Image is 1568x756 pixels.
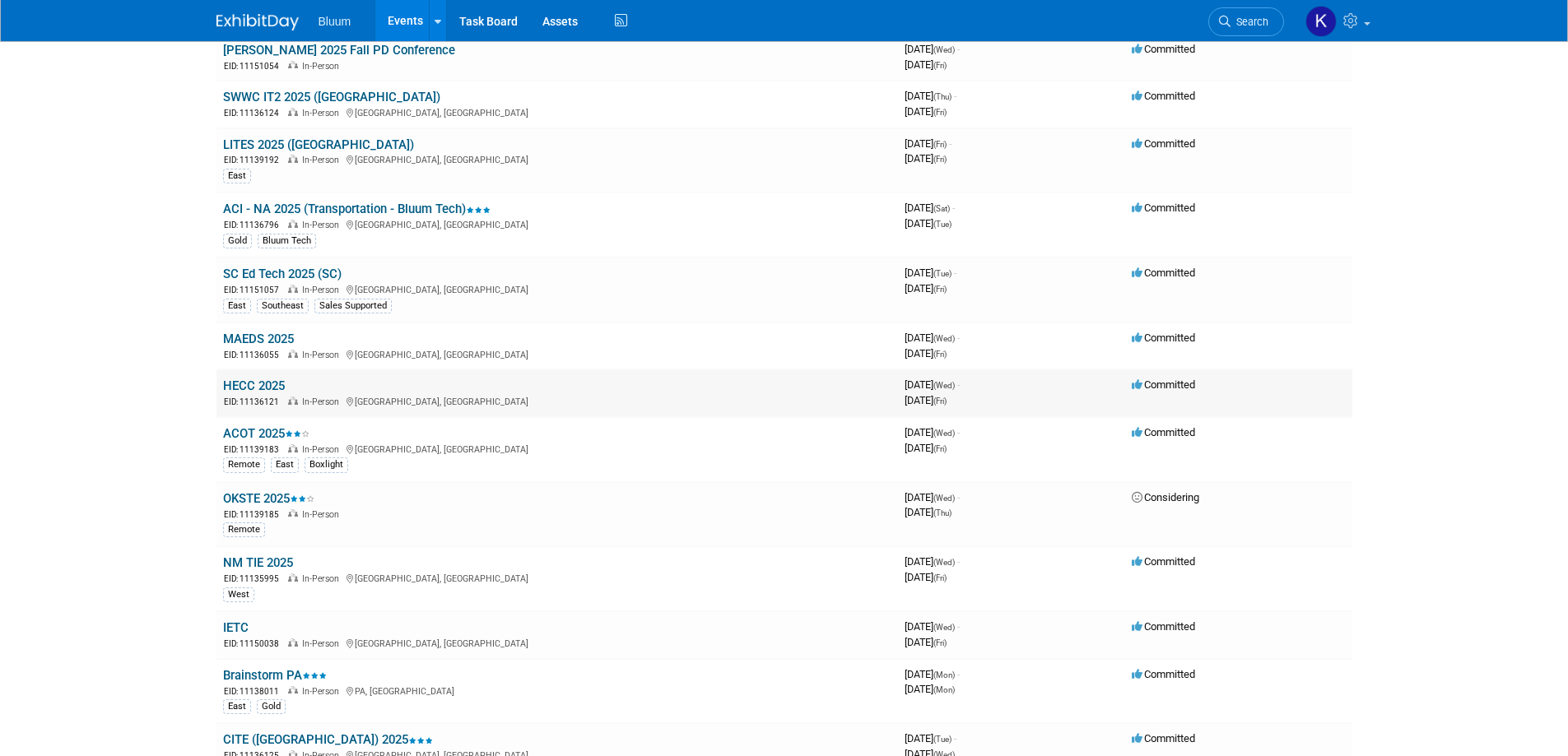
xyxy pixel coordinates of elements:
span: (Mon) [933,670,955,679]
span: [DATE] [905,571,947,583]
span: Committed [1132,668,1195,680]
span: - [957,426,960,438]
span: (Wed) [933,381,955,390]
span: - [949,137,952,150]
span: (Tue) [933,269,952,278]
span: (Fri) [933,638,947,647]
img: In-Person Event [288,509,298,517]
a: SC Ed Tech 2025 (SC) [223,267,342,281]
div: Southeast [257,299,309,313]
span: [DATE] [905,152,947,165]
span: Committed [1132,378,1195,391]
img: In-Person Event [288,61,298,69]
span: (Fri) [933,108,947,117]
a: HECC 2025 [223,378,285,393]
span: [DATE] [905,378,960,391]
a: OKSTE 2025 [223,491,314,506]
span: EID: 11136055 [224,350,286,359]
a: Search [1208,7,1284,36]
img: In-Person Event [288,686,298,694]
div: [GEOGRAPHIC_DATA], [GEOGRAPHIC_DATA] [223,347,891,361]
a: CITE ([GEOGRAPHIC_DATA]) 2025 [223,732,433,747]
div: East [223,169,251,183]
span: In-Person [302,155,344,165]
span: EID: 11139192 [224,155,286,165]
div: Remote [223,522,265,537]
img: In-Person Event [288,155,298,163]
span: EID: 11136121 [224,397,286,406]
div: East [223,299,251,313]
img: In-Person Event [288,220,298,228]
span: [DATE] [905,332,960,344]
span: EID: 11139185 [224,510,286,519]
span: In-Person [302,397,344,407]
span: [DATE] [905,394,947,406]
img: In-Person Event [288,638,298,647]
span: EID: 11151054 [224,62,286,71]
div: [GEOGRAPHIC_DATA], [GEOGRAPHIC_DATA] [223,394,891,408]
span: In-Person [302,220,344,230]
div: PA, [GEOGRAPHIC_DATA] [223,684,891,698]
span: - [954,267,956,279]
span: (Tue) [933,735,952,744]
a: MAEDS 2025 [223,332,294,346]
img: ExhibitDay [216,14,299,30]
span: In-Person [302,350,344,360]
span: [DATE] [905,555,960,568]
span: (Fri) [933,444,947,453]
span: [DATE] [905,282,947,295]
span: - [957,668,960,680]
span: - [957,620,960,633]
span: Committed [1132,332,1195,344]
span: [DATE] [905,732,956,744]
span: EID: 11151057 [224,285,286,295]
div: Sales Supported [314,299,392,313]
div: [GEOGRAPHIC_DATA], [GEOGRAPHIC_DATA] [223,636,891,650]
span: [DATE] [905,43,960,55]
span: - [954,732,956,744]
img: In-Person Event [288,397,298,405]
span: EID: 11136796 [224,220,286,230]
span: (Fri) [933,155,947,164]
span: [DATE] [905,683,955,695]
span: In-Person [302,638,344,649]
span: - [957,43,960,55]
span: (Fri) [933,61,947,70]
div: [GEOGRAPHIC_DATA], [GEOGRAPHIC_DATA] [223,442,891,456]
span: In-Person [302,285,344,295]
span: In-Person [302,61,344,72]
a: Brainstorm PA [223,668,327,683]
div: [GEOGRAPHIC_DATA], [GEOGRAPHIC_DATA] [223,282,891,296]
span: [DATE] [905,636,947,648]
span: In-Person [302,509,344,520]
span: Bluum [319,15,351,28]
span: (Fri) [933,285,947,294]
div: [GEOGRAPHIC_DATA], [GEOGRAPHIC_DATA] [223,217,891,231]
span: (Wed) [933,334,955,343]
span: Search [1231,16,1268,28]
span: [DATE] [905,267,956,279]
span: (Fri) [933,140,947,149]
span: [DATE] [905,217,952,230]
span: EID: 11139183 [224,445,286,454]
span: Committed [1132,43,1195,55]
div: Remote [223,457,265,472]
span: EID: 11138011 [224,687,286,696]
span: (Wed) [933,558,955,567]
div: [GEOGRAPHIC_DATA], [GEOGRAPHIC_DATA] [223,571,891,585]
span: Considering [1132,491,1199,503]
span: Committed [1132,267,1195,279]
span: Committed [1132,732,1195,744]
span: - [957,378,960,391]
span: (Sat) [933,204,950,213]
img: Kellie Noller [1305,6,1337,37]
span: (Fri) [933,397,947,406]
a: SWWC IT2 2025 ([GEOGRAPHIC_DATA]) [223,90,440,104]
span: [DATE] [905,137,952,150]
a: NM TIE 2025 [223,555,293,570]
div: East [223,699,251,714]
span: - [957,491,960,503]
span: - [952,202,955,214]
span: In-Person [302,573,344,584]
div: [GEOGRAPHIC_DATA], [GEOGRAPHIC_DATA] [223,105,891,119]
